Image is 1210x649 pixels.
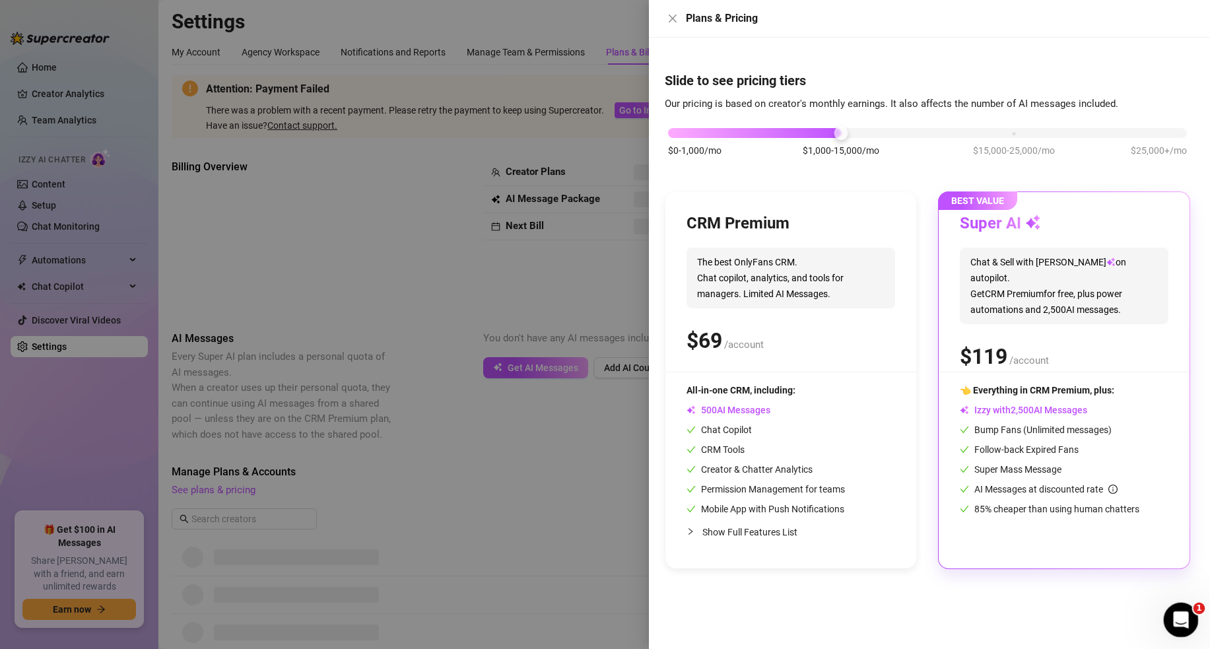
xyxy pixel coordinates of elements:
[11,81,253,111] div: Giselle says…
[687,425,752,435] span: Chat Copilot
[58,318,243,382] div: I just contacted them and did last night too, I haven't received a response. Can you please grant...
[724,339,764,351] span: /account
[687,445,696,454] span: check
[960,485,969,494] span: check
[687,328,722,353] span: $
[11,267,253,310] div: Lilsoosh says…
[1164,603,1199,638] iframe: Intercom live chat
[84,432,94,443] button: Start recording
[687,248,895,308] span: The best OnlyFans CRM. Chat copilot, analytics, and tools for managers. Limited AI Messages.
[226,427,248,448] button: Send a message…
[687,444,745,455] span: CRM Tools
[665,98,1118,110] span: Our pricing is based on creator's monthly earnings. It also affects the number of AI messages inc...
[21,246,86,254] div: Giselle • 2h ago
[687,516,895,547] div: Show Full Features List
[665,71,1194,90] h4: Slide to see pricing tiers
[1193,603,1205,615] span: 1
[960,425,1112,435] span: Bump Fans (Unlimited messages)
[960,344,1007,369] span: $
[687,504,696,514] span: check
[38,7,59,28] img: Profile image for Giselle
[48,310,253,390] div: I just contacted them and did last night too, I haven't received a response. Can you please grant...
[667,13,678,24] span: close
[687,213,790,234] h3: CRM Premium
[687,425,696,434] span: check
[687,528,694,535] span: collapsed
[665,11,681,26] button: Close
[79,85,109,94] b: Giselle
[58,275,243,300] div: Ok I did update it though last night is it still showing that did you try again?
[48,267,253,308] div: Ok I did update it though last night is it still showing that did you try again?
[63,432,73,443] button: Gif picker
[11,405,253,427] textarea: Message…
[1131,143,1187,158] span: $25,000+/mo
[960,504,969,514] span: check
[938,191,1017,210] span: BEST VALUE
[702,527,797,537] span: Show Full Features List
[960,385,1114,395] span: 👈 Everything in CRM Premium, plus:
[960,465,969,474] span: check
[960,425,969,434] span: check
[960,444,1079,455] span: Follow-back Expired Fans
[960,213,1041,234] h3: Super AI
[960,464,1061,475] span: Super Mass Message
[687,464,813,475] span: Creator & Chatter Analytics
[687,405,770,415] span: AI Messages
[69,223,100,234] a: PayPro
[687,504,844,514] span: Mobile App with Push Notifications
[803,143,879,158] span: $1,000-15,000/mo
[686,11,1194,26] div: Plans & Pricing
[11,111,253,267] div: Giselle says…
[21,119,206,235] div: Hey, thanks for reaching out. I checked and it looks like the payment was unsuccessful, which is ...
[960,445,969,454] span: check
[11,111,217,243] div: Hey, thanks for reaching out. I checked and it looks like the payment was unsuccessful, which is ...
[11,63,253,81] div: [DATE]
[687,484,845,495] span: Permission Management for teams
[20,432,31,443] button: Upload attachment
[960,248,1168,324] span: Chat & Sell with [PERSON_NAME] on autopilot. Get CRM Premium for free, plus power automations and...
[687,385,795,395] span: All-in-one CRM, including:
[64,7,99,17] h1: Giselle
[9,5,34,30] button: go back
[687,465,696,474] span: check
[1009,355,1049,366] span: /account
[960,405,1087,415] span: Izzy with AI Messages
[42,432,52,443] button: Emoji picker
[207,5,232,30] button: Home
[960,504,1139,514] span: 85% cheaper than using human chatters
[11,310,253,406] div: Lilsoosh says…
[668,143,722,158] span: $0-1,000/mo
[1108,485,1118,494] span: info-circle
[79,83,203,95] div: joined the conversation
[61,83,75,96] img: Profile image for Giselle
[687,485,696,494] span: check
[64,17,90,30] p: Active
[973,143,1055,158] span: $15,000-25,000/mo
[974,484,1118,495] span: AI Messages at discounted rate
[232,5,255,29] div: Close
